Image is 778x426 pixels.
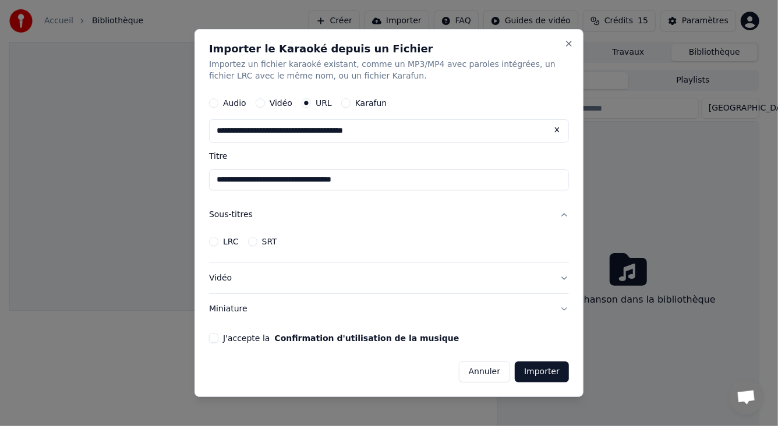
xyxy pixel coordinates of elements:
[459,361,510,382] button: Annuler
[274,334,459,342] button: J'accepte la
[223,237,239,246] label: LRC
[223,334,459,342] label: J'accepte la
[209,152,569,160] label: Titre
[209,59,569,82] p: Importez un fichier karaoké existant, comme un MP3/MP4 avec paroles intégrées, un fichier LRC ave...
[316,99,332,107] label: URL
[209,200,569,230] button: Sous-titres
[515,361,569,382] button: Importer
[209,294,569,324] button: Miniature
[355,99,387,107] label: Karafun
[209,263,569,293] button: Vidéo
[270,99,292,107] label: Vidéo
[262,237,277,246] label: SRT
[223,99,246,107] label: Audio
[209,44,569,54] h2: Importer le Karaoké depuis un Fichier
[209,230,569,262] div: Sous-titres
